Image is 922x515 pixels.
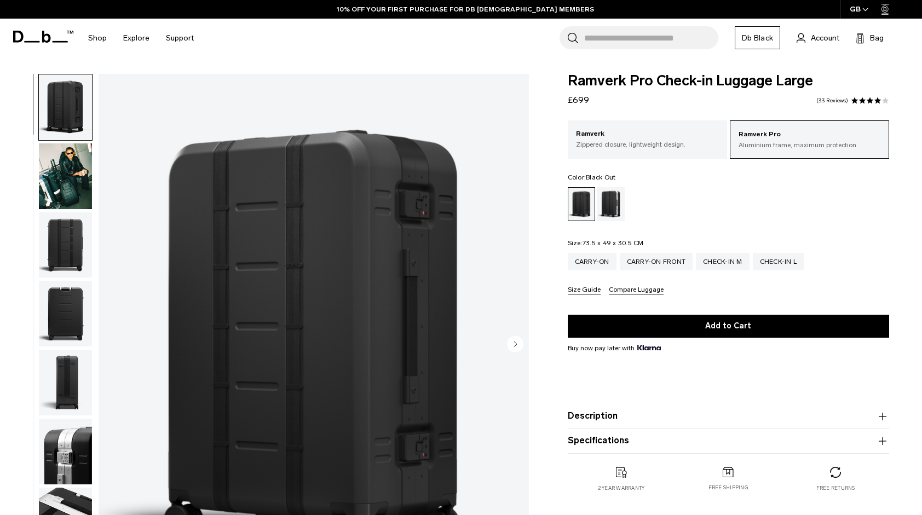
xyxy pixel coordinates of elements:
[739,140,880,150] p: Aluminium frame, maximum protection.
[597,187,625,221] a: Silver
[870,32,884,44] span: Bag
[568,120,727,158] a: Ramverk Zippered closure, lightweight design.
[568,174,616,181] legend: Color:
[576,140,719,149] p: Zippered closure, lightweight design.
[88,19,107,57] a: Shop
[586,173,615,181] span: Black Out
[816,484,855,492] p: Free returns
[609,286,664,294] button: Compare Luggage
[856,31,884,44] button: Bag
[507,336,523,355] button: Next slide
[39,419,92,484] img: Ramverk Pro Check-in Luggage Large Black Out
[598,484,645,492] p: 2 year warranty
[753,253,804,270] a: Check-in L
[811,32,839,44] span: Account
[568,435,889,448] button: Specifications
[38,418,93,485] button: Ramverk Pro Check-in Luggage Large Black Out
[39,74,92,140] img: Ramverk Pro Check-in Luggage Large Black Out
[637,345,661,350] img: {"height" => 20, "alt" => "Klarna"}
[816,98,848,103] a: 33 reviews
[620,253,693,270] a: Carry-on Front
[576,129,719,140] p: Ramverk
[568,410,889,423] button: Description
[568,187,595,221] a: Black Out
[39,212,92,278] img: Ramverk Pro Check-in Luggage Large Black Out
[166,19,194,57] a: Support
[696,253,750,270] a: Check-in M
[568,315,889,338] button: Add to Cart
[38,349,93,416] button: Ramverk Pro Check-in Luggage Large Black Out
[735,26,780,49] a: Db Black
[568,286,601,294] button: Size Guide
[568,343,661,353] span: Buy now pay later with
[337,4,594,14] a: 10% OFF YOUR FIRST PURCHASE FOR DB [DEMOGRAPHIC_DATA] MEMBERS
[38,280,93,347] button: Ramverk Pro Check-in Luggage Large Black Out
[797,31,839,44] a: Account
[123,19,149,57] a: Explore
[39,350,92,415] img: Ramverk Pro Check-in Luggage Large Black Out
[38,143,93,210] button: Ramverk Pro Check-in Luggage Large Black Out
[80,19,202,57] nav: Main Navigation
[583,239,644,247] span: 73.5 x 49 x 30.5 CM
[39,143,92,209] img: Ramverk Pro Check-in Luggage Large Black Out
[568,74,889,88] span: Ramverk Pro Check-in Luggage Large
[568,253,616,270] a: Carry-on
[568,240,644,246] legend: Size:
[708,484,748,491] p: Free shipping
[739,129,880,140] p: Ramverk Pro
[39,281,92,346] img: Ramverk Pro Check-in Luggage Large Black Out
[568,95,589,105] span: £699
[38,74,93,141] button: Ramverk Pro Check-in Luggage Large Black Out
[38,212,93,279] button: Ramverk Pro Check-in Luggage Large Black Out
